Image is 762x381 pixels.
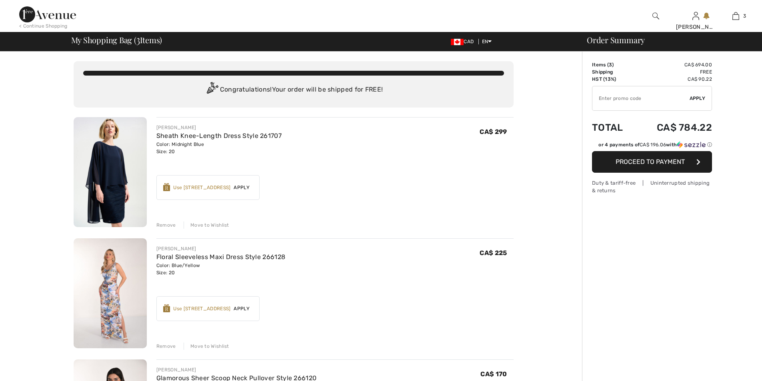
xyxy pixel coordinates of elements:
[677,141,706,148] img: Sezzle
[743,12,746,20] span: 3
[598,141,712,148] div: or 4 payments of with
[156,221,176,229] div: Remove
[204,82,220,98] img: Congratulation2.svg
[732,11,739,21] img: My Bag
[592,68,635,76] td: Shipping
[451,39,464,45] img: Canadian Dollar
[156,141,282,155] div: Color: Midnight Blue Size: 20
[136,34,140,44] span: 3
[184,221,229,229] div: Move to Wishlist
[577,36,757,44] div: Order Summary
[156,124,282,131] div: [PERSON_NAME]
[74,238,147,348] img: Floral Sleeveless Maxi Dress Style 266128
[690,95,706,102] span: Apply
[74,117,147,227] img: Sheath Knee-Length Dress Style 261707
[163,304,170,312] img: Reward-Logo.svg
[592,179,712,194] div: Duty & tariff-free | Uninterrupted shipping & returns
[156,245,285,252] div: [PERSON_NAME]
[156,132,282,140] a: Sheath Knee-Length Dress Style 261707
[692,11,699,21] img: My Info
[163,183,170,191] img: Reward-Logo.svg
[480,249,507,257] span: CA$ 225
[635,61,712,68] td: CA$ 694.00
[616,158,685,166] span: Proceed to Payment
[19,22,68,30] div: < Continue Shopping
[156,253,285,261] a: Floral Sleeveless Maxi Dress Style 266128
[482,39,492,44] span: EN
[71,36,162,44] span: My Shopping Bag ( Items)
[635,68,712,76] td: Free
[156,366,316,373] div: [PERSON_NAME]
[156,343,176,350] div: Remove
[156,262,285,276] div: Color: Blue/Yellow Size: 20
[592,61,635,68] td: Items ( )
[230,305,253,312] span: Apply
[640,142,666,148] span: CA$ 196.06
[480,370,507,378] span: CA$ 170
[480,128,507,136] span: CA$ 299
[173,305,230,312] div: Use [STREET_ADDRESS]
[592,141,712,151] div: or 4 payments ofCA$ 196.06withSezzle Click to learn more about Sezzle
[173,184,230,191] div: Use [STREET_ADDRESS]
[692,12,699,20] a: Sign In
[592,151,712,173] button: Proceed to Payment
[635,76,712,83] td: CA$ 90.22
[19,6,76,22] img: 1ère Avenue
[230,184,253,191] span: Apply
[716,11,755,21] a: 3
[676,23,715,31] div: [PERSON_NAME]
[652,11,659,21] img: search the website
[635,114,712,141] td: CA$ 784.22
[83,82,504,98] div: Congratulations! Your order will be shipped for FREE!
[451,39,477,44] span: CAD
[609,62,612,68] span: 3
[592,86,690,110] input: Promo code
[184,343,229,350] div: Move to Wishlist
[592,114,635,141] td: Total
[592,76,635,83] td: HST (13%)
